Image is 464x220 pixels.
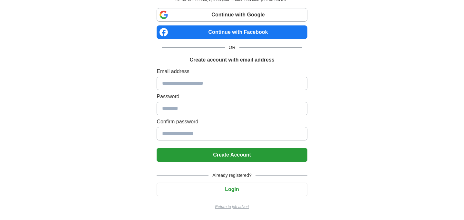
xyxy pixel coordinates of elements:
a: Continue with Facebook [157,25,307,39]
label: Password [157,93,307,100]
a: Login [157,187,307,192]
button: Create Account [157,148,307,162]
label: Confirm password [157,118,307,126]
label: Email address [157,68,307,75]
span: Already registered? [208,172,255,179]
button: Login [157,183,307,196]
a: Continue with Google [157,8,307,22]
a: Return to job advert [157,204,307,210]
h1: Create account with email address [189,56,274,64]
span: OR [225,44,239,51]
